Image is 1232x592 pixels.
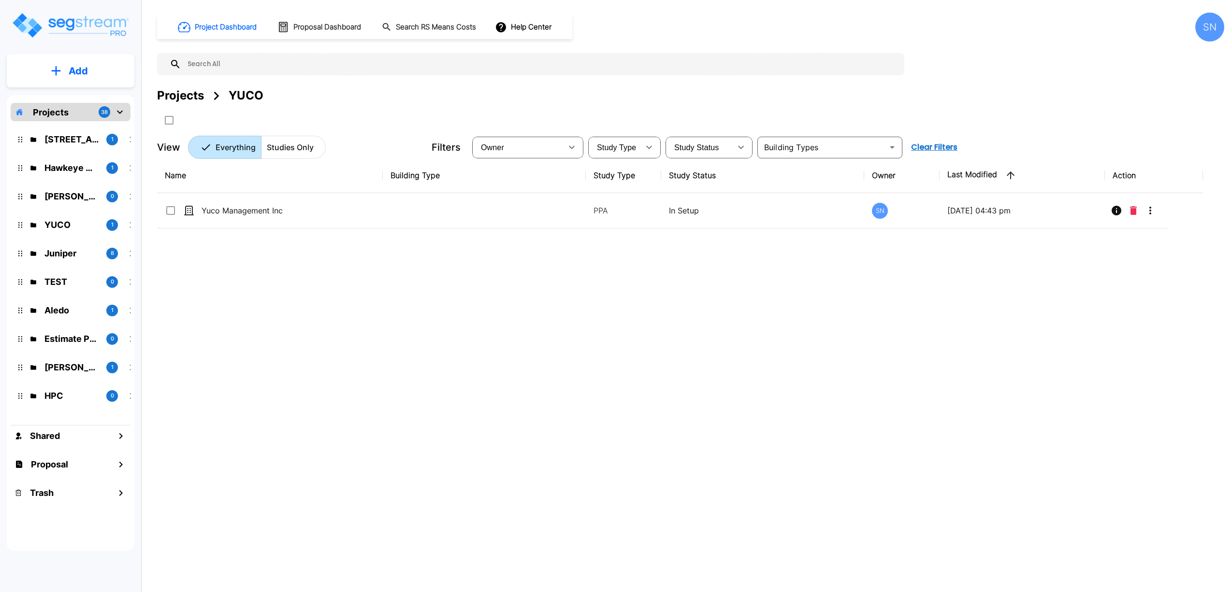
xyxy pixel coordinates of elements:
[111,363,114,371] p: 1
[661,158,864,193] th: Study Status
[111,135,114,143] p: 1
[44,133,99,146] p: 138 Polecat Lane
[188,136,261,159] button: Everything
[674,143,719,152] span: Study Status
[111,164,114,172] p: 1
[101,108,108,116] p: 38
[31,458,68,471] h1: Proposal
[44,389,99,402] p: HPC
[111,221,114,229] p: 1
[188,136,326,159] div: Platform
[7,57,134,85] button: Add
[594,205,653,216] p: PPA
[33,106,69,119] p: Projects
[44,218,99,231] p: YUCO
[157,140,180,155] p: View
[383,158,586,193] th: Building Type
[44,304,99,317] p: Aledo
[885,141,899,154] button: Open
[111,192,114,200] p: 0
[940,158,1105,193] th: Last Modified
[669,205,856,216] p: In Setup
[493,18,555,36] button: Help Center
[44,275,99,288] p: TEST
[44,161,99,174] p: Hawkeye Medical LLC
[195,22,257,33] h1: Project Dashboard
[159,111,179,130] button: SelectAll
[1126,201,1141,220] button: Delete
[157,87,204,104] div: Projects
[216,141,256,153] p: Everything
[293,22,361,33] h1: Proposal Dashboard
[111,335,114,343] p: 0
[111,278,114,286] p: 0
[261,136,326,159] button: Studies Only
[1195,13,1224,42] div: SN
[586,158,661,193] th: Study Type
[597,143,636,152] span: Study Type
[69,64,88,78] p: Add
[174,16,262,38] button: Project Dashboard
[111,392,114,400] p: 0
[111,249,114,257] p: 8
[44,361,99,374] p: Kessler Rental
[474,134,562,161] div: Select
[1141,201,1160,220] button: More-Options
[274,17,366,37] button: Proposal Dashboard
[907,138,961,157] button: Clear Filters
[667,134,731,161] div: Select
[1107,201,1126,220] button: Info
[872,203,888,219] div: SN
[267,141,314,153] p: Studies Only
[44,247,99,260] p: Juniper
[30,486,54,499] h1: Trash
[378,18,481,37] button: Search RS Means Costs
[44,190,99,203] p: Signorelli
[432,140,461,155] p: Filters
[30,429,60,442] h1: Shared
[44,332,99,345] p: Estimate Property
[1105,158,1203,193] th: Action
[590,134,639,161] div: Select
[202,205,298,216] p: Yuco Management Inc
[229,87,263,104] div: YUCO
[111,306,114,314] p: 1
[157,158,383,193] th: Name
[947,205,1097,216] p: [DATE] 04:43 pm
[396,22,476,33] h1: Search RS Means Costs
[11,12,130,39] img: Logo
[181,53,899,75] input: Search All
[864,158,940,193] th: Owner
[481,143,504,152] span: Owner
[760,141,884,154] input: Building Types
